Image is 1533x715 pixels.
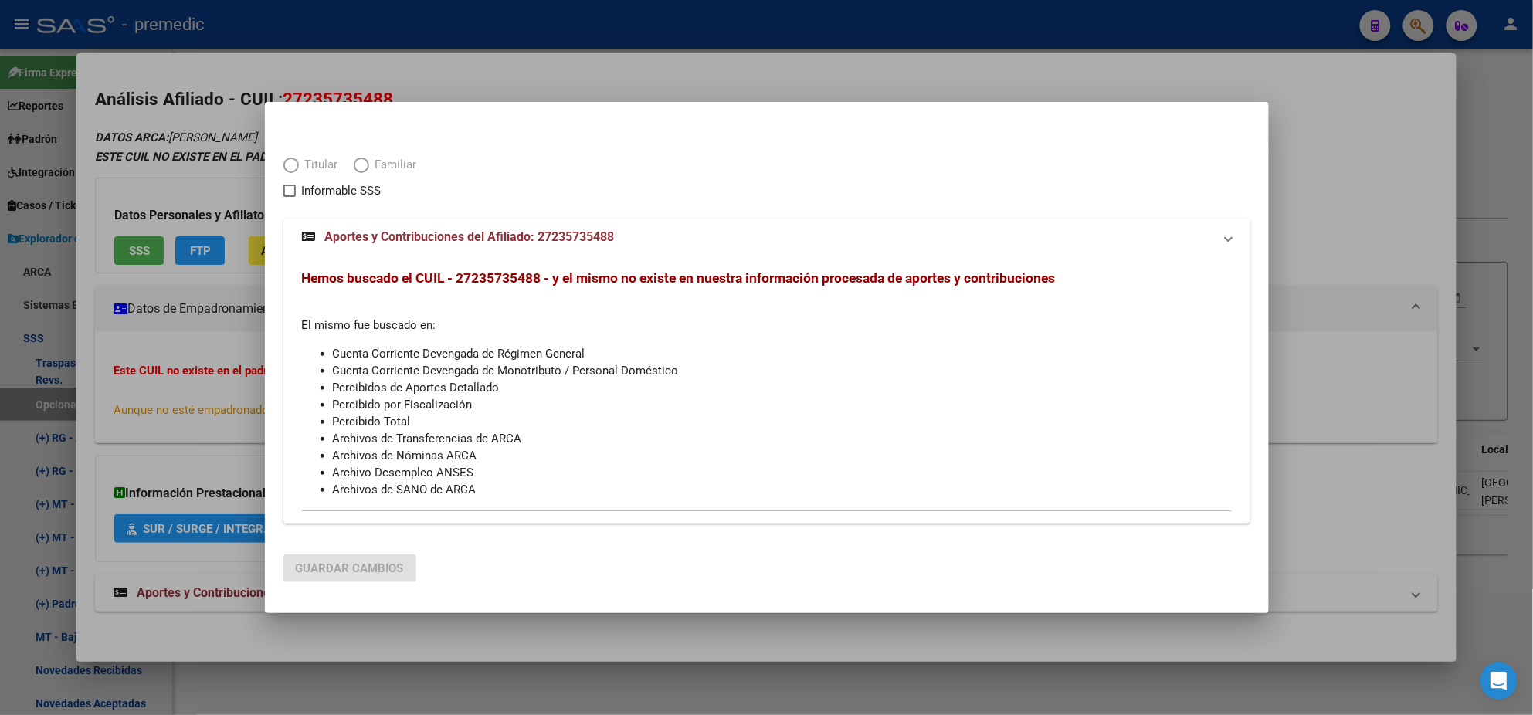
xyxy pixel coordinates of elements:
[1480,662,1518,700] div: Open Intercom Messenger
[333,345,1232,362] li: Cuenta Corriente Devengada de Régimen General
[333,430,1232,447] li: Archivos de Transferencias de ARCA
[302,181,382,200] span: Informable SSS
[333,413,1232,430] li: Percibido Total
[369,156,417,174] span: Familiar
[333,362,1232,379] li: Cuenta Corriente Devengada de Monotributo / Personal Doméstico
[333,481,1232,498] li: Archivos de SANO de ARCA
[333,396,1232,413] li: Percibido por Fiscalización
[283,219,1250,256] mat-expansion-panel-header: Aportes y Contribuciones del Afiliado: 27235735488
[333,447,1232,464] li: Archivos de Nóminas ARCA
[333,464,1232,481] li: Archivo Desempleo ANSES
[296,561,404,575] span: Guardar Cambios
[283,256,1250,524] div: Aportes y Contribuciones del Afiliado: 27235735488
[333,379,1232,396] li: Percibidos de Aportes Detallado
[283,554,416,582] button: Guardar Cambios
[299,156,338,174] span: Titular
[302,270,1056,286] span: Hemos buscado el CUIL - 27235735488 - y el mismo no existe en nuestra información procesada de ap...
[283,161,432,175] mat-radio-group: Elija una opción
[302,269,1232,499] div: El mismo fue buscado en:
[325,229,615,244] span: Aportes y Contribuciones del Afiliado: 27235735488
